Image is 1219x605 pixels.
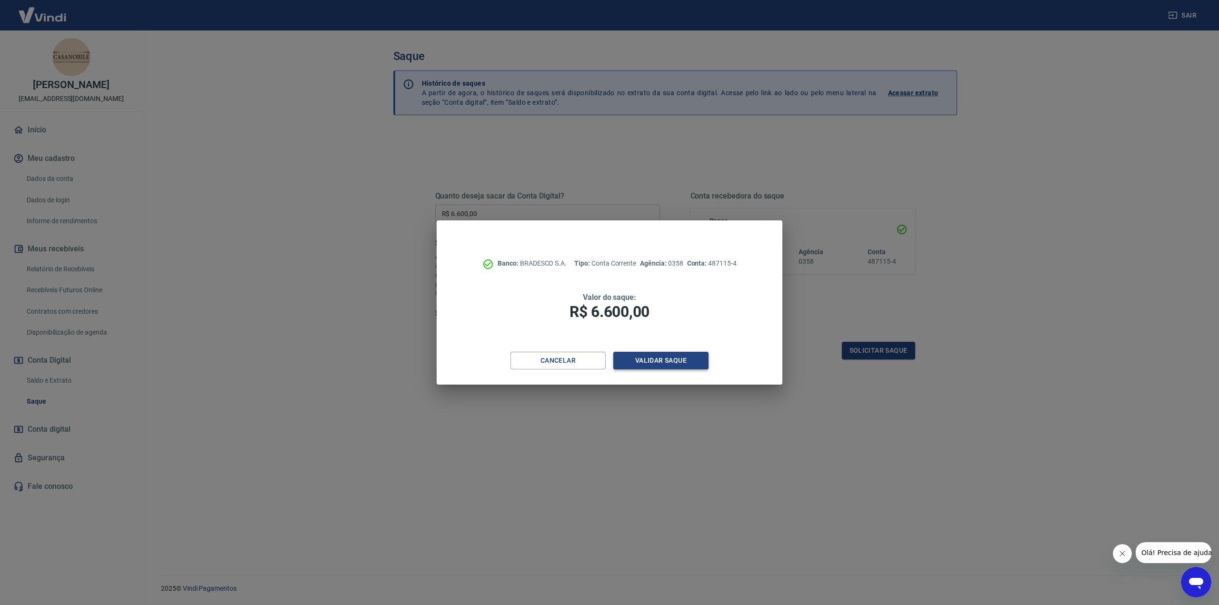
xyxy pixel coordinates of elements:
[498,259,520,267] span: Banco:
[6,7,80,14] span: Olá! Precisa de ajuda?
[1113,544,1132,563] iframe: Close message
[613,352,709,369] button: Validar saque
[583,293,636,302] span: Valor do saque:
[574,258,636,268] p: Conta Corrente
[687,258,737,268] p: 487115-4
[574,259,591,267] span: Tipo:
[1136,542,1211,563] iframe: Message from company
[510,352,606,369] button: Cancelar
[498,258,567,268] p: BRADESCO S.A.
[687,259,709,267] span: Conta:
[640,258,683,268] p: 0358
[1181,567,1211,597] iframe: Button to launch messaging window
[640,259,668,267] span: Agência:
[570,303,649,321] span: R$ 6.600,00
